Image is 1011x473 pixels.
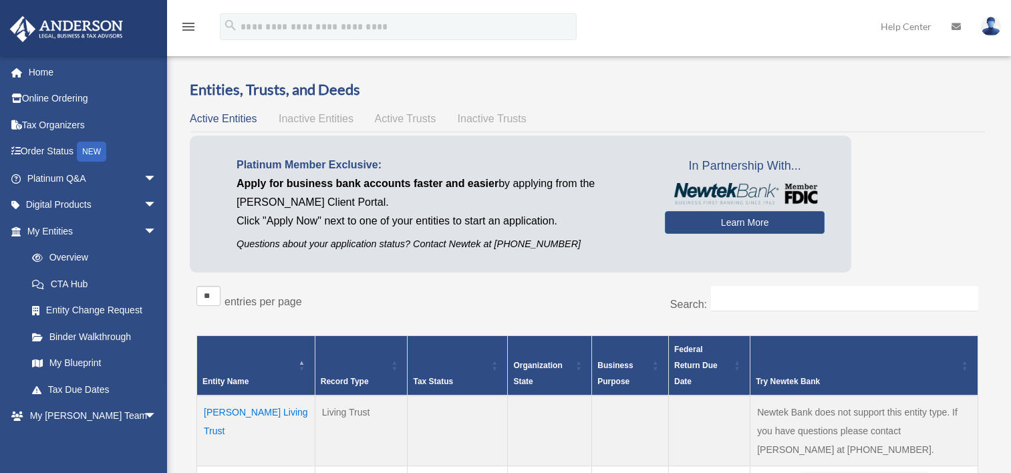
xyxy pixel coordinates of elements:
label: entries per page [225,296,302,307]
th: Try Newtek Bank : Activate to sort [750,335,978,396]
td: [PERSON_NAME] Living Trust [197,396,315,466]
th: Business Purpose: Activate to sort [592,335,669,396]
a: Binder Walkthrough [19,323,170,350]
span: Inactive Trusts [458,113,527,124]
th: Record Type: Activate to sort [315,335,408,396]
h3: Entities, Trusts, and Deeds [190,80,985,100]
span: Business Purpose [597,361,633,386]
span: Entity Name [202,377,249,386]
span: arrow_drop_down [144,192,170,219]
a: Home [9,59,177,86]
span: In Partnership With... [665,156,825,177]
span: Inactive Entities [279,113,353,124]
span: Tax Status [413,377,453,386]
a: Tax Due Dates [19,376,170,403]
a: Platinum Q&Aarrow_drop_down [9,165,177,192]
div: NEW [77,142,106,162]
p: Click "Apply Now" next to one of your entities to start an application. [237,212,645,230]
div: Try Newtek Bank [756,373,958,389]
a: Overview [19,245,164,271]
span: arrow_drop_down [144,218,170,245]
td: Living Trust [315,396,408,466]
label: Search: [670,299,707,310]
a: Learn More [665,211,825,234]
p: by applying from the [PERSON_NAME] Client Portal. [237,174,645,212]
a: Entity Change Request [19,297,170,324]
th: Organization State: Activate to sort [508,335,592,396]
p: Questions about your application status? Contact Newtek at [PHONE_NUMBER] [237,236,645,253]
span: Active Entities [190,113,257,124]
span: arrow_drop_down [144,403,170,430]
a: Tax Organizers [9,112,177,138]
a: My [PERSON_NAME] Teamarrow_drop_down [9,403,177,430]
span: arrow_drop_down [144,165,170,192]
a: CTA Hub [19,271,170,297]
img: NewtekBankLogoSM.png [672,183,818,204]
th: Federal Return Due Date: Activate to sort [669,335,750,396]
img: Anderson Advisors Platinum Portal [6,16,127,42]
th: Tax Status: Activate to sort [408,335,508,396]
span: Active Trusts [375,113,436,124]
a: My Entitiesarrow_drop_down [9,218,170,245]
span: Federal Return Due Date [674,345,718,386]
a: My Blueprint [19,350,170,377]
span: Apply for business bank accounts faster and easier [237,178,498,189]
i: search [223,18,238,33]
th: Entity Name: Activate to invert sorting [197,335,315,396]
a: menu [180,23,196,35]
td: Newtek Bank does not support this entity type. If you have questions please contact [PERSON_NAME]... [750,396,978,466]
a: Online Ordering [9,86,177,112]
a: Digital Productsarrow_drop_down [9,192,177,218]
a: Order StatusNEW [9,138,177,166]
span: Organization State [513,361,562,386]
i: menu [180,19,196,35]
img: User Pic [981,17,1001,36]
p: Platinum Member Exclusive: [237,156,645,174]
span: Record Type [321,377,369,386]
